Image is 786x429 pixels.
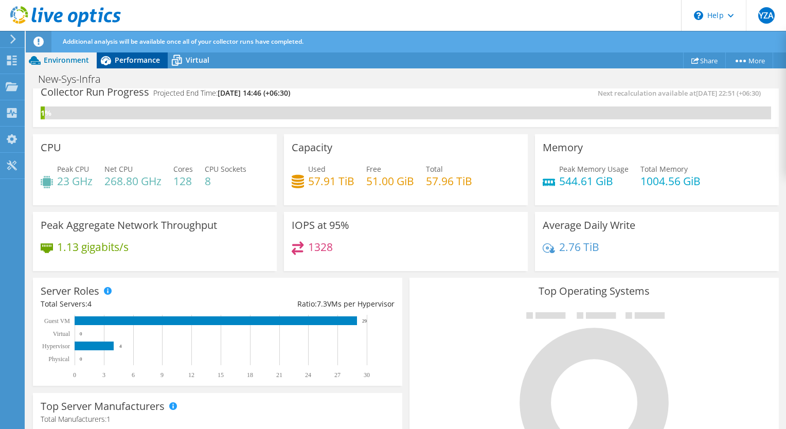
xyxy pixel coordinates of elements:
h4: Total Manufacturers: [41,414,395,425]
text: 0 [80,331,82,336]
div: Total Servers: [41,298,218,310]
h3: Average Daily Write [543,220,635,231]
text: Guest VM [44,317,70,325]
text: 21 [276,371,282,379]
text: 0 [73,371,76,379]
h3: CPU [41,142,61,153]
h4: 128 [173,175,193,187]
h4: 544.61 GiB [559,175,629,187]
span: 7.3 [317,299,327,309]
h4: 1.13 gigabits/s [57,241,129,253]
h4: 2.76 TiB [559,241,599,253]
svg: \n [694,11,703,20]
h3: Capacity [292,142,332,153]
span: Cores [173,164,193,174]
h4: 57.96 TiB [426,175,472,187]
h4: 23 GHz [57,175,93,187]
span: Used [308,164,326,174]
h3: Top Server Manufacturers [41,401,165,412]
span: YZA [758,7,775,24]
h3: IOPS at 95% [292,220,349,231]
span: Environment [44,55,89,65]
span: CPU Sockets [205,164,246,174]
span: [DATE] 22:51 (+06:30) [696,88,761,98]
text: 18 [247,371,253,379]
span: Net CPU [104,164,133,174]
div: Ratio: VMs per Hypervisor [218,298,395,310]
h4: Projected End Time: [153,87,290,99]
span: Peak Memory Usage [559,164,629,174]
text: 12 [188,371,194,379]
span: Total Memory [640,164,688,174]
text: 29 [362,318,367,324]
span: 4 [87,299,92,309]
h4: 1004.56 GiB [640,175,701,187]
text: 27 [334,371,341,379]
span: Free [366,164,381,174]
text: 24 [305,371,311,379]
h4: 1328 [308,241,333,253]
div: 1% [41,108,45,119]
span: Peak CPU [57,164,89,174]
span: Additional analysis will be available once all of your collector runs have completed. [63,37,303,46]
text: 9 [160,371,164,379]
h4: 8 [205,175,246,187]
span: 1 [106,414,111,424]
a: More [725,52,773,68]
h4: 51.00 GiB [366,175,414,187]
text: Physical [48,355,69,363]
a: Share [683,52,726,68]
text: Hypervisor [42,343,70,350]
h3: Server Roles [41,285,99,297]
text: 30 [364,371,370,379]
text: 15 [218,371,224,379]
h4: 268.80 GHz [104,175,162,187]
h3: Top Operating Systems [417,285,771,297]
span: Next recalculation available at [598,88,766,98]
text: 3 [102,371,105,379]
h4: 57.91 TiB [308,175,354,187]
span: Performance [115,55,160,65]
h1: New-Sys-Infra [33,74,117,85]
span: Total [426,164,443,174]
h3: Memory [543,142,583,153]
text: 0 [80,356,82,362]
text: Virtual [53,330,70,337]
text: 6 [132,371,135,379]
h3: Peak Aggregate Network Throughput [41,220,217,231]
span: [DATE] 14:46 (+06:30) [218,88,290,98]
span: Virtual [186,55,209,65]
text: 4 [119,344,122,349]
